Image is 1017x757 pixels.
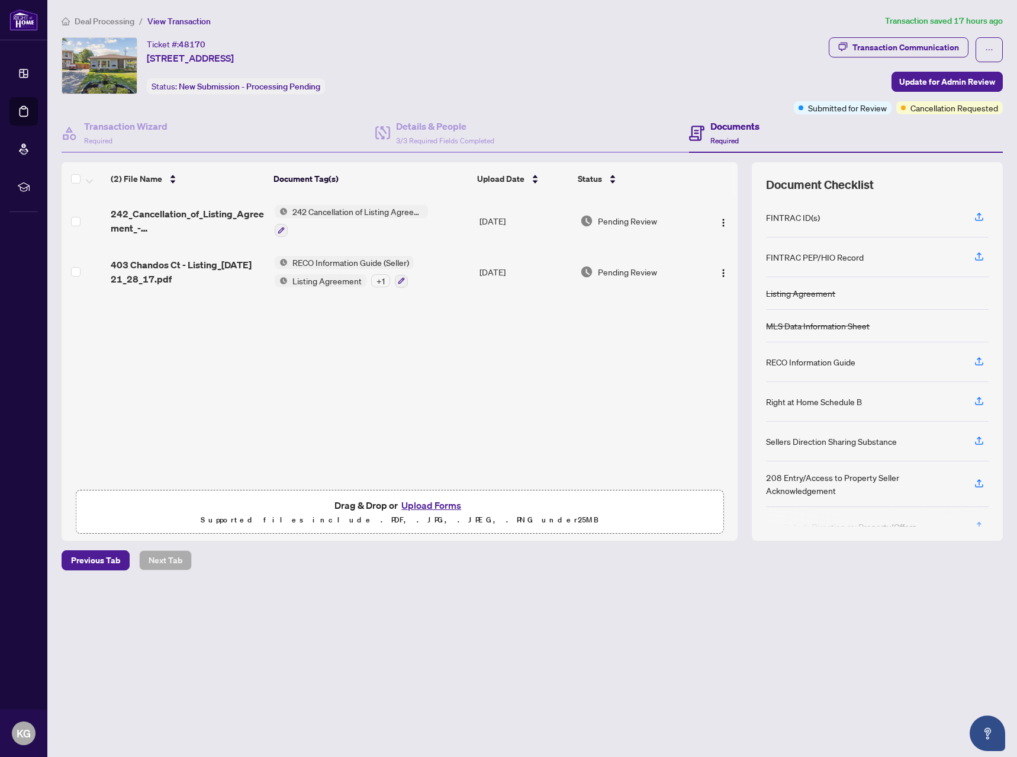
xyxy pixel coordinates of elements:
[9,9,38,31] img: logo
[179,39,205,50] span: 48170
[288,205,428,218] span: 242 Cancellation of Listing Agreement - Authority to Offer for Sale
[275,256,288,269] img: Status Icon
[139,550,192,570] button: Next Tab
[111,172,162,185] span: (2) File Name
[710,136,739,145] span: Required
[111,207,265,235] span: 242_Cancellation_of_Listing_Agreement_-_Authority_to_Offer_for_Sale_-_PropTx-[PERSON_NAME].pdf
[580,265,593,278] img: Document Status
[892,72,1003,92] button: Update for Admin Review
[766,435,897,448] div: Sellers Direction Sharing Substance
[139,14,143,28] li: /
[288,256,414,269] span: RECO Information Guide (Seller)
[580,214,593,227] img: Document Status
[719,268,728,278] img: Logo
[766,177,874,193] span: Document Checklist
[766,319,870,332] div: MLS Data Information Sheet
[111,258,265,286] span: 403 Chandos Ct - Listing_[DATE] 21_28_17.pdf
[75,16,134,27] span: Deal Processing
[71,551,120,570] span: Previous Tab
[334,498,465,513] span: Drag & Drop or
[766,287,835,300] div: Listing Agreement
[275,205,288,218] img: Status Icon
[396,136,494,145] span: 3/3 Required Fields Completed
[766,251,864,264] div: FINTRAC PEP/HIO Record
[269,162,472,195] th: Document Tag(s)
[62,17,70,25] span: home
[398,498,465,513] button: Upload Forms
[62,550,130,570] button: Previous Tab
[288,274,366,287] span: Listing Agreement
[766,211,820,224] div: FINTRAC ID(s)
[719,218,728,227] img: Logo
[147,78,325,94] div: Status:
[475,246,576,297] td: [DATE]
[396,119,494,133] h4: Details & People
[573,162,699,195] th: Status
[598,265,657,278] span: Pending Review
[62,38,137,94] img: IMG-E12308845_1.jpg
[578,172,602,185] span: Status
[899,72,995,91] span: Update for Admin Review
[985,46,993,54] span: ellipsis
[17,725,31,742] span: KG
[147,51,234,65] span: [STREET_ADDRESS]
[371,274,390,287] div: + 1
[275,205,428,237] button: Status Icon242 Cancellation of Listing Agreement - Authority to Offer for Sale
[147,37,205,51] div: Ticket #:
[477,172,524,185] span: Upload Date
[598,214,657,227] span: Pending Review
[710,119,759,133] h4: Documents
[808,101,887,114] span: Submitted for Review
[885,14,1003,28] article: Transaction saved 17 hours ago
[970,716,1005,751] button: Open asap
[766,471,960,497] div: 208 Entry/Access to Property Seller Acknowledgement
[275,274,288,287] img: Status Icon
[83,513,716,527] p: Supported files include .PDF, .JPG, .JPEG, .PNG under 25 MB
[106,162,269,195] th: (2) File Name
[766,355,855,368] div: RECO Information Guide
[147,16,211,27] span: View Transaction
[179,81,320,92] span: New Submission - Processing Pending
[84,119,168,133] h4: Transaction Wizard
[852,38,959,57] div: Transaction Communication
[275,256,414,288] button: Status IconRECO Information Guide (Seller)Status IconListing Agreement+1
[910,101,998,114] span: Cancellation Requested
[829,37,968,57] button: Transaction Communication
[766,395,862,408] div: Right at Home Schedule B
[714,262,733,281] button: Logo
[472,162,573,195] th: Upload Date
[714,211,733,230] button: Logo
[84,136,112,145] span: Required
[76,490,723,534] span: Drag & Drop orUpload FormsSupported files include .PDF, .JPG, .JPEG, .PNG under25MB
[475,195,576,246] td: [DATE]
